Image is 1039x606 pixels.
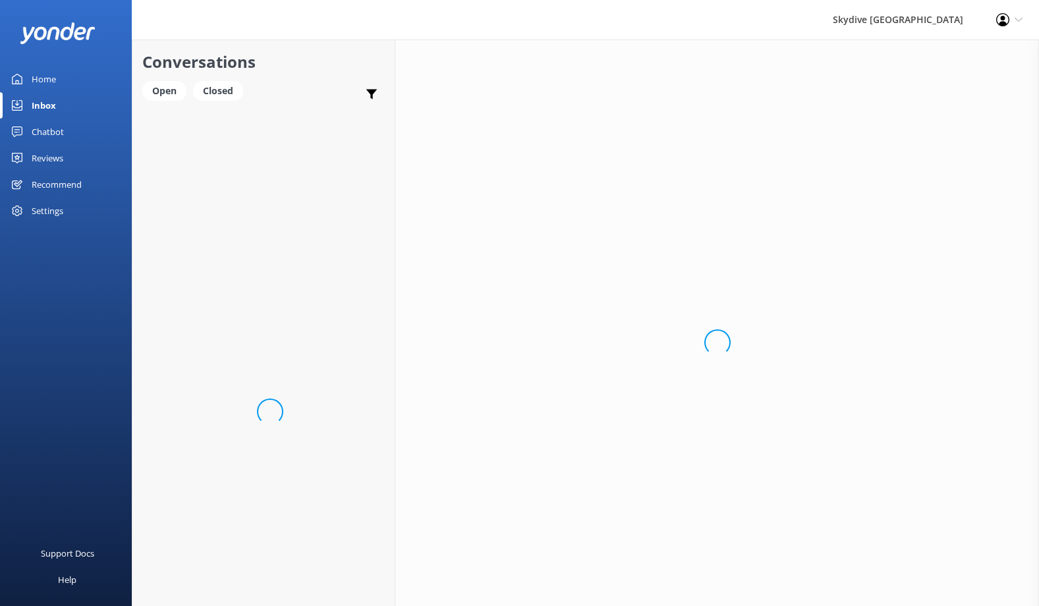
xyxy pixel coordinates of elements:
a: Open [142,83,193,97]
img: yonder-white-logo.png [20,22,96,44]
div: Closed [193,81,243,101]
h2: Conversations [142,49,385,74]
div: Inbox [32,92,56,119]
div: Recommend [32,171,82,198]
div: Reviews [32,145,63,171]
div: Chatbot [32,119,64,145]
div: Open [142,81,186,101]
div: Settings [32,198,63,224]
div: Home [32,66,56,92]
a: Closed [193,83,250,97]
div: Support Docs [41,540,94,566]
div: Help [58,566,76,593]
